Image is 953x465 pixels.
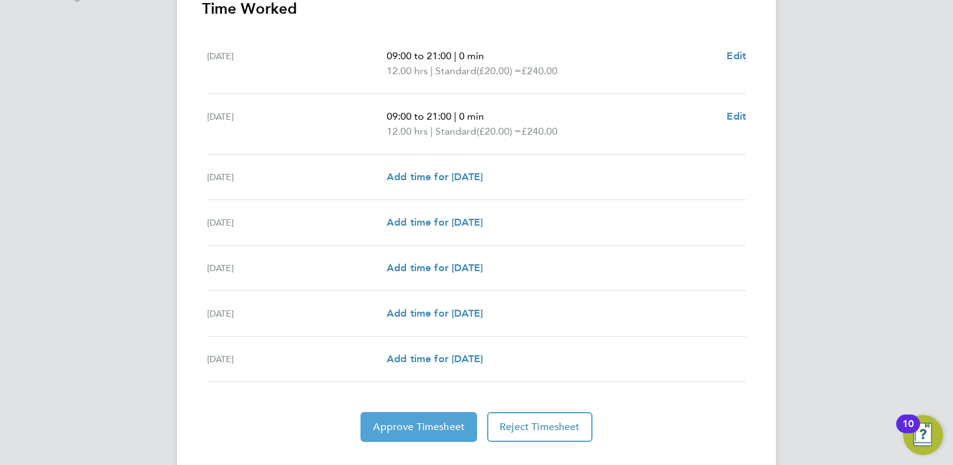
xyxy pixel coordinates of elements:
[360,412,477,442] button: Approve Timesheet
[903,415,943,455] button: Open Resource Center, 10 new notifications
[487,412,593,442] button: Reject Timesheet
[387,261,483,276] a: Add time for [DATE]
[727,110,746,122] span: Edit
[387,171,483,183] span: Add time for [DATE]
[387,170,483,185] a: Add time for [DATE]
[521,125,558,137] span: £240.00
[435,124,476,139] span: Standard
[387,110,452,122] span: 09:00 to 21:00
[387,50,452,62] span: 09:00 to 21:00
[476,65,521,77] span: (£20.00) =
[727,109,746,124] a: Edit
[387,307,483,319] span: Add time for [DATE]
[521,65,558,77] span: £240.00
[387,262,483,274] span: Add time for [DATE]
[727,49,746,64] a: Edit
[387,216,483,228] span: Add time for [DATE]
[207,109,387,139] div: [DATE]
[207,261,387,276] div: [DATE]
[902,424,914,440] div: 10
[430,65,433,77] span: |
[430,125,433,137] span: |
[476,125,521,137] span: (£20.00) =
[207,215,387,230] div: [DATE]
[454,110,457,122] span: |
[459,50,484,62] span: 0 min
[459,110,484,122] span: 0 min
[435,64,476,79] span: Standard
[387,306,483,321] a: Add time for [DATE]
[207,306,387,321] div: [DATE]
[207,49,387,79] div: [DATE]
[387,215,483,230] a: Add time for [DATE]
[207,352,387,367] div: [DATE]
[500,421,580,433] span: Reject Timesheet
[373,421,465,433] span: Approve Timesheet
[387,125,428,137] span: 12.00 hrs
[387,353,483,365] span: Add time for [DATE]
[207,170,387,185] div: [DATE]
[387,352,483,367] a: Add time for [DATE]
[387,65,428,77] span: 12.00 hrs
[454,50,457,62] span: |
[727,50,746,62] span: Edit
